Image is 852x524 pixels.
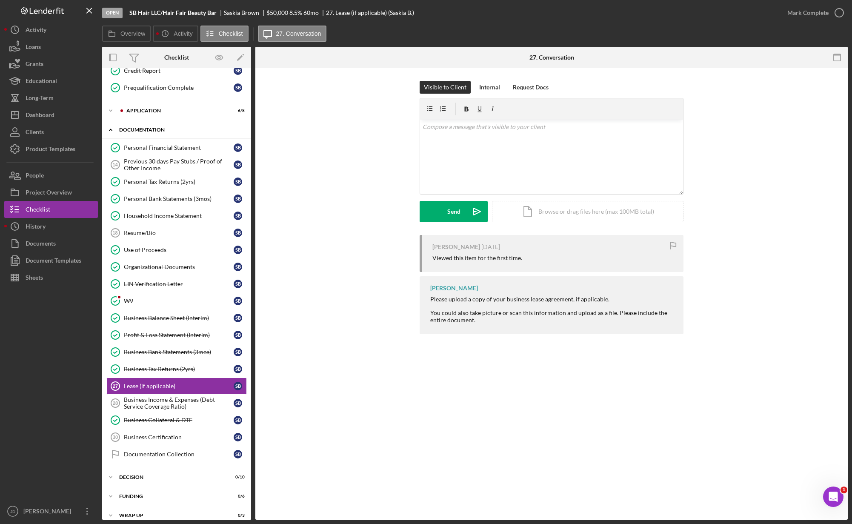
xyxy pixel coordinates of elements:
[153,26,198,42] button: Activity
[430,296,675,323] div: Please upload a copy of your business lease agreement, if applicable. You could also take picture...
[529,54,574,61] div: 27. Conversation
[234,450,242,458] div: S B
[234,365,242,373] div: S B
[4,184,98,201] a: Project Overview
[106,395,247,412] a: 28Business Income & Expenses (Debt Service Coverage Ratio)SB
[124,212,234,219] div: Household Income Statement
[509,81,553,94] button: Request Docs
[106,258,247,275] a: Organizational DocumentsSB
[26,167,44,186] div: People
[224,9,266,16] div: Saskia Brown
[124,417,234,424] div: Business Collateral & DTE
[475,81,504,94] button: Internal
[119,494,223,499] div: Funding
[124,281,234,287] div: EIN Verification Letter
[229,494,245,499] div: 0 / 6
[124,451,234,458] div: Documentation Collection
[841,487,847,493] span: 1
[26,21,46,40] div: Activity
[420,201,488,222] button: Send
[4,106,98,123] a: Dashboard
[106,275,247,292] a: EIN Verification LetterSB
[326,9,414,16] div: 27. Lease (if applicable) (Saskia B.)
[164,54,189,61] div: Checklist
[234,433,242,441] div: S B
[124,383,234,389] div: Lease (if applicable)
[234,212,242,220] div: S B
[779,4,848,21] button: Mark Complete
[4,252,98,269] button: Document Templates
[112,230,117,235] tspan: 18
[124,67,234,74] div: Credit Report
[234,83,242,92] div: S B
[124,434,234,441] div: Business Certification
[119,475,223,480] div: Decision
[4,55,98,72] button: Grants
[513,81,549,94] div: Request Docs
[4,269,98,286] button: Sheets
[126,108,223,113] div: Application
[234,399,242,407] div: S B
[200,26,249,42] button: Checklist
[106,79,247,96] a: Prequalification CompleteSB
[106,190,247,207] a: Personal Bank Statements (3mos)SB
[432,255,522,261] div: Viewed this item for the first time.
[124,332,234,338] div: Profit & Loss Statement (Interim)
[106,326,247,344] a: Profit & Loss Statement (Interim)SB
[106,344,247,361] a: Business Bank Statements (3mos)SB
[26,184,72,203] div: Project Overview
[4,235,98,252] button: Documents
[289,9,302,16] div: 8.5 %
[26,252,81,271] div: Document Templates
[430,285,478,292] div: [PERSON_NAME]
[26,123,44,143] div: Clients
[4,167,98,184] button: People
[234,348,242,356] div: S B
[113,384,118,389] tspan: 27
[106,309,247,326] a: Business Balance Sheet (Interim)SB
[26,269,43,288] div: Sheets
[447,201,460,222] div: Send
[106,241,247,258] a: Use of ProceedsSB
[234,382,242,390] div: S B
[4,503,98,520] button: JD[PERSON_NAME]
[106,62,247,79] a: Credit ReportSB
[124,298,234,304] div: W9
[276,30,321,37] label: 27. Conversation
[120,30,145,37] label: Overview
[113,435,118,440] tspan: 30
[234,263,242,271] div: S B
[26,38,41,57] div: Loans
[219,30,243,37] label: Checklist
[106,446,247,463] a: Documentation CollectionSB
[106,207,247,224] a: Household Income StatementSB
[4,201,98,218] button: Checklist
[4,123,98,140] button: Clients
[119,127,240,132] div: Documentation
[234,143,242,152] div: S B
[229,108,245,113] div: 6 / 8
[174,30,192,37] label: Activity
[4,21,98,38] button: Activity
[26,55,43,74] div: Grants
[4,38,98,55] a: Loans
[124,84,234,91] div: Prequalification Complete
[106,292,247,309] a: W9SB
[26,89,54,109] div: Long-Term
[26,140,75,160] div: Product Templates
[4,218,98,235] a: History
[258,26,327,42] button: 27. Conversation
[106,361,247,378] a: Business Tax Returns (2yrs)SB
[102,8,123,18] div: Open
[234,160,242,169] div: S B
[234,314,242,322] div: S B
[4,89,98,106] a: Long-Term
[106,412,247,429] a: Business Collateral & DTESB
[4,72,98,89] button: Educational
